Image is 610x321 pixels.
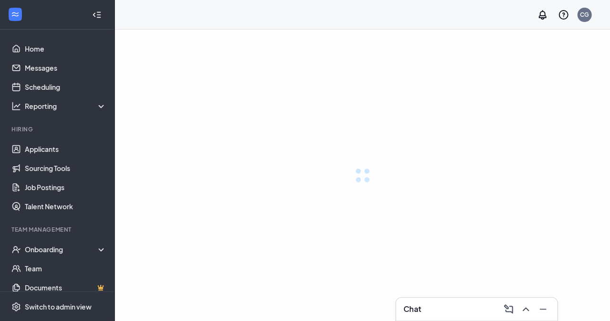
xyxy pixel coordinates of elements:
[25,245,107,254] div: Onboarding
[520,303,531,315] svg: ChevronUp
[11,125,104,133] div: Hiring
[534,301,549,317] button: Minimize
[92,10,102,20] svg: Collapse
[25,178,106,197] a: Job Postings
[25,278,106,297] a: DocumentsCrown
[503,303,514,315] svg: ComposeMessage
[25,139,106,159] a: Applicants
[25,259,106,278] a: Team
[25,159,106,178] a: Sourcing Tools
[11,245,21,254] svg: UserCheck
[537,303,548,315] svg: Minimize
[25,58,106,77] a: Messages
[25,101,107,111] div: Reporting
[25,77,106,96] a: Scheduling
[10,10,20,19] svg: WorkstreamLogo
[558,9,569,21] svg: QuestionInfo
[11,101,21,111] svg: Analysis
[500,301,515,317] button: ComposeMessage
[11,225,104,234] div: Team Management
[25,302,92,311] div: Switch to admin view
[25,39,106,58] a: Home
[25,197,106,216] a: Talent Network
[11,302,21,311] svg: Settings
[517,301,532,317] button: ChevronUp
[537,9,548,21] svg: Notifications
[580,11,589,19] div: CG
[403,304,421,314] h3: Chat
